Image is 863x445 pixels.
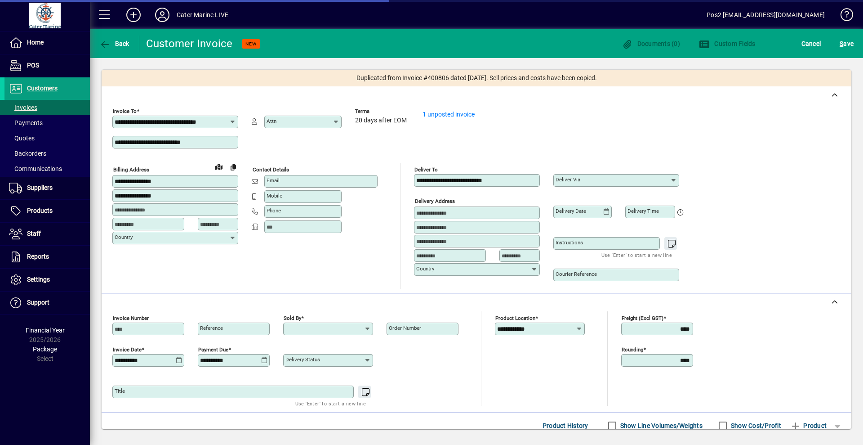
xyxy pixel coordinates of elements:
span: Settings [27,276,50,283]
span: Invoices [9,104,37,111]
button: Product History [539,418,592,434]
span: Product History [543,418,588,433]
span: 20 days after EOM [355,117,407,124]
mat-label: Deliver via [556,176,580,183]
mat-label: Invoice To [113,108,137,114]
mat-label: Freight (excl GST) [622,315,663,321]
mat-label: Order number [389,325,421,331]
mat-label: Phone [267,207,281,214]
a: View on map [212,159,226,174]
mat-label: Mobile [267,193,282,199]
label: Show Cost/Profit [729,421,781,430]
mat-label: Courier Reference [556,271,597,277]
mat-label: Reference [200,325,223,331]
a: Communications [4,161,90,176]
span: Payments [9,119,43,126]
span: Terms [355,108,409,114]
a: Settings [4,269,90,291]
mat-label: Delivery time [627,208,659,214]
a: Knowledge Base [834,2,852,31]
span: S [840,40,843,47]
span: Quotes [9,135,35,142]
span: Cancel [801,36,821,51]
div: Cater Marine LIVE [177,8,228,22]
button: Profile [148,7,177,23]
a: Reports [4,246,90,268]
app-page-header-button: Back [90,36,139,52]
a: POS [4,54,90,77]
a: Invoices [4,100,90,115]
a: Staff [4,223,90,245]
div: Customer Invoice [146,36,233,51]
span: Reports [27,253,49,260]
mat-label: Payment due [198,346,228,353]
button: Copy to Delivery address [226,160,240,174]
a: Home [4,31,90,54]
a: 1 unposted invoice [423,111,475,118]
mat-label: Sold by [284,315,301,321]
button: Documents (0) [619,36,682,52]
mat-label: Instructions [556,239,583,246]
span: Customers [27,85,58,92]
mat-label: Attn [267,118,276,124]
a: Suppliers [4,177,90,199]
mat-label: Delivery status [285,356,320,363]
mat-label: Invoice date [113,346,142,353]
span: Custom Fields [699,40,756,47]
mat-hint: Use 'Enter' to start a new line [295,398,366,409]
span: POS [27,62,39,69]
span: Back [99,40,129,47]
span: NEW [245,41,257,47]
mat-label: Delivery date [556,208,586,214]
mat-label: Title [115,388,125,394]
span: Package [33,346,57,353]
button: Cancel [799,36,823,52]
a: Quotes [4,130,90,146]
div: Pos2 [EMAIL_ADDRESS][DOMAIN_NAME] [707,8,825,22]
mat-label: Country [416,265,434,272]
span: Documents (0) [622,40,680,47]
button: Product [786,418,831,434]
mat-label: Product location [495,315,535,321]
a: Support [4,292,90,314]
mat-label: Country [115,234,133,240]
span: Support [27,299,49,306]
button: Back [97,36,132,52]
span: Communications [9,165,62,172]
mat-label: Rounding [622,346,643,353]
mat-label: Email [267,177,280,184]
span: Staff [27,230,41,237]
mat-hint: Use 'Enter' to start a new line [601,250,672,260]
a: Products [4,200,90,222]
button: Add [119,7,148,23]
span: Duplicated from Invoice #400806 dated [DATE]. Sell prices and costs have been copied. [356,73,597,83]
span: Product [790,418,827,433]
span: Backorders [9,150,46,157]
span: Financial Year [26,327,65,334]
button: Custom Fields [697,36,758,52]
span: ave [840,36,854,51]
a: Backorders [4,146,90,161]
mat-label: Deliver To [414,166,438,173]
span: Products [27,207,53,214]
label: Show Line Volumes/Weights [618,421,703,430]
span: Suppliers [27,184,53,191]
span: Home [27,39,44,46]
button: Save [837,36,856,52]
mat-label: Invoice number [113,315,149,321]
a: Payments [4,115,90,130]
